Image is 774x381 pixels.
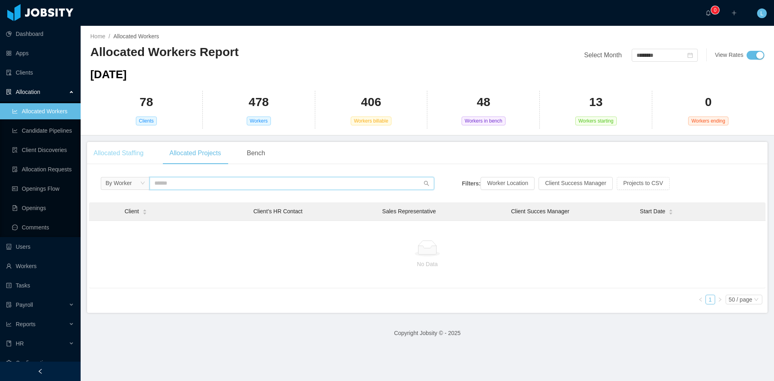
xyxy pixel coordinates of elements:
span: Start Date [640,207,665,216]
a: icon: profileTasks [6,277,74,294]
i: icon: solution [6,89,12,95]
i: icon: caret-up [669,208,673,211]
i: icon: caret-up [142,208,147,211]
button: Projects to CSV [617,177,670,190]
span: [DATE] [90,68,127,81]
a: icon: idcardOpenings Flow [12,181,74,197]
sup: 0 [711,6,719,14]
a: icon: userWorkers [6,258,74,274]
i: icon: caret-down [669,211,673,214]
div: Allocated Staffing [87,142,150,164]
h2: 0 [705,94,712,110]
span: Workers starting [575,117,617,125]
a: icon: file-searchClient Discoveries [12,142,74,158]
span: Workers billable [351,117,391,125]
i: icon: plus [731,10,737,16]
span: Workers in bench [462,117,506,125]
i: icon: file-protect [6,302,12,308]
span: Reports [16,321,35,327]
span: Clients [136,117,157,125]
span: Client Succes Manager [511,208,570,214]
li: Next Page [715,295,725,304]
span: Workers ending [688,117,728,125]
footer: Copyright Jobsity © - 2025 [81,319,774,347]
i: icon: bell [705,10,711,16]
i: icon: search [424,181,429,186]
span: Client [125,207,139,216]
button: Worker Location [481,177,535,190]
h2: 478 [249,94,269,110]
span: View Rates [715,52,743,58]
div: Sort [142,208,147,214]
h2: 406 [361,94,381,110]
i: icon: caret-down [142,211,147,214]
span: Workers [247,117,271,125]
span: L [760,8,764,18]
a: icon: line-chartCandidate Pipelines [12,123,74,139]
span: / [108,33,110,40]
a: icon: file-textOpenings [12,200,74,216]
i: icon: calendar [687,52,693,58]
span: Allocation [16,89,40,95]
a: icon: messageComments [12,219,74,235]
a: icon: robotUsers [6,239,74,255]
button: Client Success Manager [539,177,613,190]
p: No Data [96,260,759,269]
span: HR [16,340,24,347]
h2: 13 [589,94,603,110]
i: icon: left [698,297,703,302]
div: 50 / page [729,295,752,304]
div: Sort [668,208,673,214]
a: 1 [706,295,715,304]
a: icon: file-doneAllocation Requests [12,161,74,177]
li: Previous Page [696,295,705,304]
i: icon: down [140,181,145,186]
div: By Worker [106,177,132,189]
i: icon: setting [6,360,12,366]
span: Sales Representative [382,208,436,214]
i: icon: right [718,297,722,302]
h2: 48 [477,94,490,110]
i: icon: book [6,341,12,346]
span: Payroll [16,302,33,308]
strong: Filters: [462,180,481,186]
span: Configuration [16,360,49,366]
div: Allocated Projects [163,142,227,164]
div: Bench [240,142,271,164]
a: icon: line-chartAllocated Workers [12,103,74,119]
span: Client’s HR Contact [254,208,303,214]
i: icon: down [754,297,759,303]
a: icon: pie-chartDashboard [6,26,74,42]
a: Home [90,33,105,40]
i: icon: line-chart [6,321,12,327]
h2: Allocated Workers Report [90,44,427,60]
h2: 78 [139,94,153,110]
a: icon: auditClients [6,65,74,81]
span: Allocated Workers [113,33,159,40]
a: icon: appstoreApps [6,45,74,61]
span: Select Month [584,52,622,58]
